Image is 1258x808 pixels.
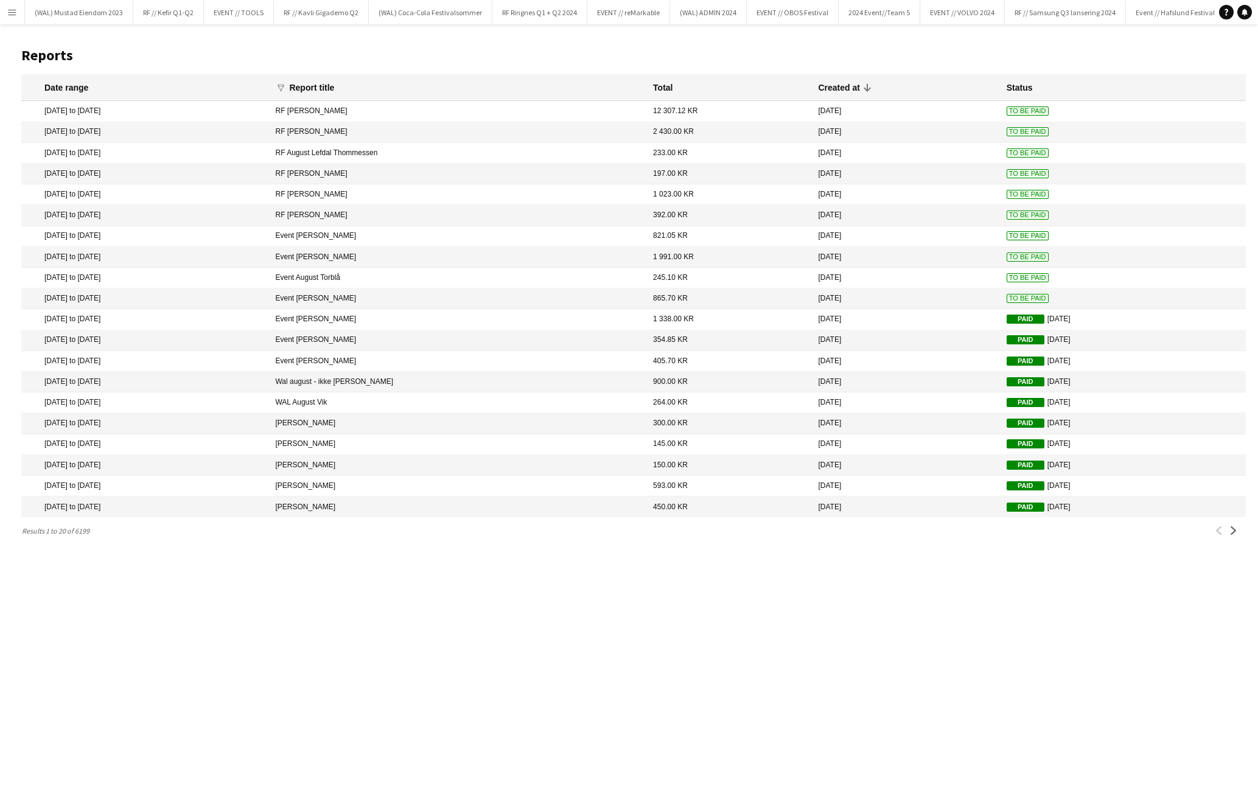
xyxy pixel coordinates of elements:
[21,122,269,143] mat-cell: [DATE] to [DATE]
[269,330,647,351] mat-cell: Event [PERSON_NAME]
[1007,335,1044,344] span: Paid
[647,496,812,517] mat-cell: 450.00 KR
[1001,372,1246,392] mat-cell: [DATE]
[812,184,1000,205] mat-cell: [DATE]
[812,288,1000,309] mat-cell: [DATE]
[1007,503,1044,512] span: Paid
[1001,455,1246,476] mat-cell: [DATE]
[1001,496,1246,517] mat-cell: [DATE]
[647,351,812,372] mat-cell: 405.70 KR
[812,164,1000,184] mat-cell: [DATE]
[647,247,812,268] mat-cell: 1 991.00 KR
[21,455,269,476] mat-cell: [DATE] to [DATE]
[369,1,492,24] button: (WAL) Coca-Cola Festivalsommer
[812,330,1000,351] mat-cell: [DATE]
[21,351,269,372] mat-cell: [DATE] to [DATE]
[269,122,647,143] mat-cell: RF [PERSON_NAME]
[587,1,670,24] button: EVENT // reMarkable
[1007,190,1049,199] span: To Be Paid
[1001,330,1246,351] mat-cell: [DATE]
[812,205,1000,226] mat-cell: [DATE]
[21,184,269,205] mat-cell: [DATE] to [DATE]
[21,413,269,434] mat-cell: [DATE] to [DATE]
[21,526,94,535] span: Results 1 to 20 of 6199
[1007,461,1044,470] span: Paid
[289,82,345,93] div: Report title
[1005,1,1126,24] button: RF // Samsung Q3 lansering 2024
[812,455,1000,476] mat-cell: [DATE]
[269,309,647,330] mat-cell: Event [PERSON_NAME]
[269,351,647,372] mat-cell: Event [PERSON_NAME]
[1007,82,1033,93] div: Status
[25,1,133,24] button: (WAL) Mustad Eiendom 2023
[269,164,647,184] mat-cell: RF [PERSON_NAME]
[1001,476,1246,496] mat-cell: [DATE]
[812,247,1000,268] mat-cell: [DATE]
[21,288,269,309] mat-cell: [DATE] to [DATE]
[647,143,812,164] mat-cell: 233.00 KR
[647,455,812,476] mat-cell: 150.00 KR
[1007,357,1044,366] span: Paid
[1007,377,1044,386] span: Paid
[21,205,269,226] mat-cell: [DATE] to [DATE]
[653,82,673,93] div: Total
[647,164,812,184] mat-cell: 197.00 KR
[647,226,812,247] mat-cell: 821.05 KR
[812,309,1000,330] mat-cell: [DATE]
[647,122,812,143] mat-cell: 2 430.00 KR
[1007,294,1049,303] span: To Be Paid
[647,330,812,351] mat-cell: 354.85 KR
[21,496,269,517] mat-cell: [DATE] to [DATE]
[269,205,647,226] mat-cell: RF [PERSON_NAME]
[1007,419,1044,428] span: Paid
[812,268,1000,288] mat-cell: [DATE]
[269,184,647,205] mat-cell: RF [PERSON_NAME]
[839,1,920,24] button: 2024 Event//Team 5
[647,205,812,226] mat-cell: 392.00 KR
[1007,481,1044,490] span: Paid
[289,82,334,93] div: Report title
[269,434,647,455] mat-cell: [PERSON_NAME]
[812,351,1000,372] mat-cell: [DATE]
[812,496,1000,517] mat-cell: [DATE]
[920,1,1005,24] button: EVENT // VOLVO 2024
[269,101,647,122] mat-cell: RF [PERSON_NAME]
[1007,273,1049,282] span: To Be Paid
[21,476,269,496] mat-cell: [DATE] to [DATE]
[269,288,647,309] mat-cell: Event [PERSON_NAME]
[812,372,1000,392] mat-cell: [DATE]
[269,392,647,413] mat-cell: WAL August Vik
[269,476,647,496] mat-cell: [PERSON_NAME]
[1001,351,1246,372] mat-cell: [DATE]
[21,101,269,122] mat-cell: [DATE] to [DATE]
[1007,439,1044,448] span: Paid
[812,392,1000,413] mat-cell: [DATE]
[812,101,1000,122] mat-cell: [DATE]
[647,392,812,413] mat-cell: 264.00 KR
[269,372,647,392] mat-cell: Wal august - ikke [PERSON_NAME]
[1007,252,1049,262] span: To Be Paid
[670,1,747,24] button: (WAL) ADMIN 2024
[269,496,647,517] mat-cell: [PERSON_NAME]
[647,309,812,330] mat-cell: 1 338.00 KR
[1007,127,1049,136] span: To Be Paid
[647,101,812,122] mat-cell: 12 307.12 KR
[269,268,647,288] mat-cell: Event August Torblå
[269,226,647,247] mat-cell: Event [PERSON_NAME]
[21,164,269,184] mat-cell: [DATE] to [DATE]
[21,372,269,392] mat-cell: [DATE] to [DATE]
[812,476,1000,496] mat-cell: [DATE]
[21,46,1246,64] h1: Reports
[1001,434,1246,455] mat-cell: [DATE]
[274,1,369,24] button: RF // Kavli Gigademo Q2
[1007,211,1049,220] span: To Be Paid
[21,143,269,164] mat-cell: [DATE] to [DATE]
[647,476,812,496] mat-cell: 593.00 KR
[21,309,269,330] mat-cell: [DATE] to [DATE]
[1001,413,1246,434] mat-cell: [DATE]
[21,226,269,247] mat-cell: [DATE] to [DATE]
[812,143,1000,164] mat-cell: [DATE]
[1007,148,1049,158] span: To Be Paid
[269,247,647,268] mat-cell: Event [PERSON_NAME]
[647,288,812,309] mat-cell: 865.70 KR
